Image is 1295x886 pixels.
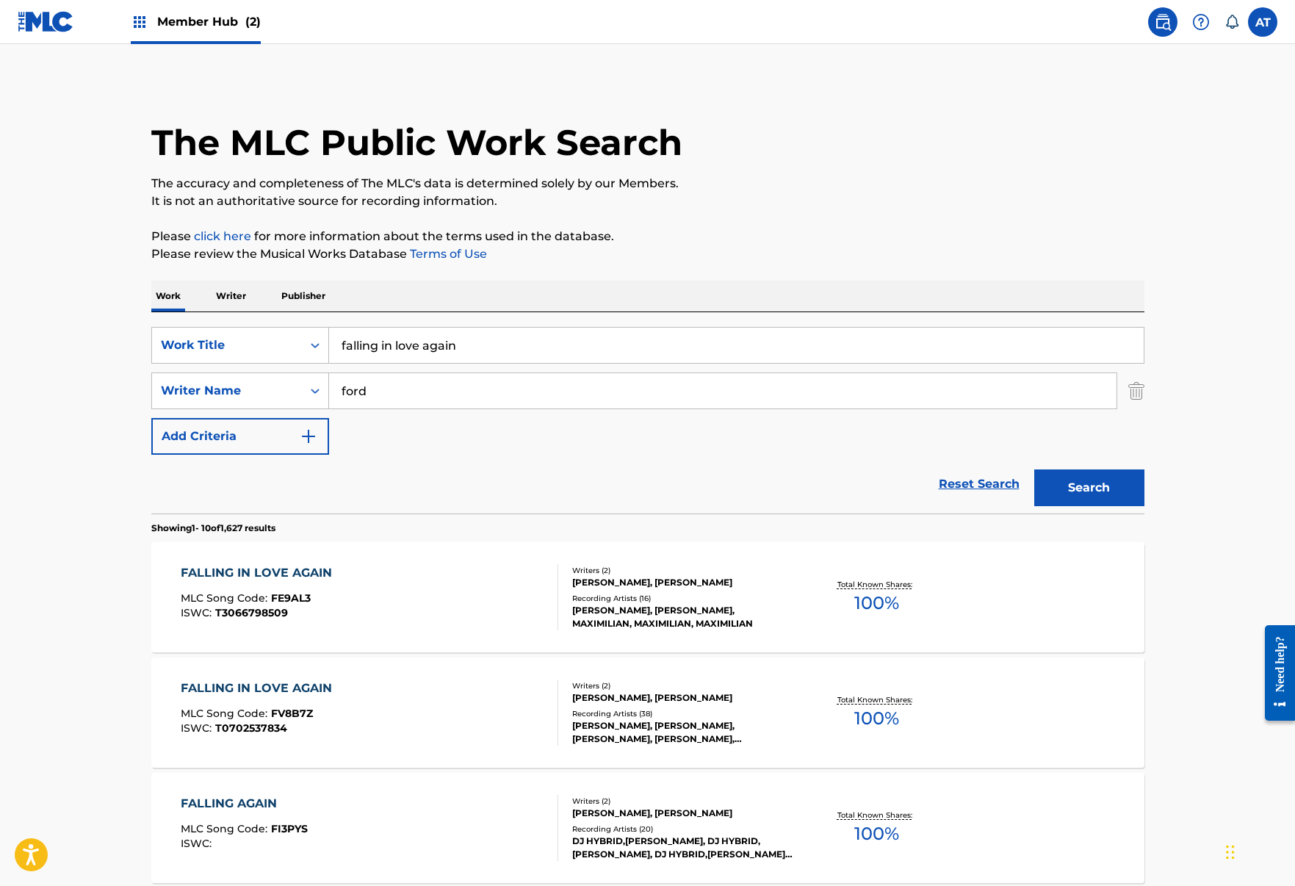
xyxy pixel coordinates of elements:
div: Work Title [161,336,293,354]
iframe: Resource Center [1254,613,1295,732]
div: Recording Artists ( 38 ) [572,708,794,719]
div: Help [1186,7,1216,37]
a: Public Search [1148,7,1177,37]
div: [PERSON_NAME], [PERSON_NAME] [572,576,794,589]
a: click here [194,229,251,243]
span: Member Hub [157,13,261,30]
div: DJ HYBRID,[PERSON_NAME], DJ HYBRID,[PERSON_NAME], DJ HYBRID,[PERSON_NAME], DJ HYBRID AND [PERSON_... [572,835,794,861]
a: Reset Search [931,468,1027,500]
div: Recording Artists ( 20 ) [572,824,794,835]
p: Total Known Shares: [837,579,916,590]
div: Writers ( 2 ) [572,680,794,691]
div: FALLING AGAIN [181,795,308,813]
div: [PERSON_NAME], [PERSON_NAME], MAXIMILIAN, MAXIMILIAN, MAXIMILIAN [572,604,794,630]
span: 100 % [854,590,899,616]
img: help [1192,13,1210,31]
iframe: Chat Widget [1222,815,1295,886]
a: FALLING IN LOVE AGAINMLC Song Code:FE9AL3ISWC:T3066798509Writers (2)[PERSON_NAME], [PERSON_NAME]R... [151,542,1144,652]
a: FALLING IN LOVE AGAINMLC Song Code:FV8B7ZISWC:T0702537834Writers (2)[PERSON_NAME], [PERSON_NAME]R... [151,658,1144,768]
img: 9d2ae6d4665cec9f34b9.svg [300,428,317,445]
span: T0702537834 [215,721,287,735]
div: Writers ( 2 ) [572,796,794,807]
div: [PERSON_NAME], [PERSON_NAME], [PERSON_NAME], [PERSON_NAME], [PERSON_NAME] [572,719,794,746]
button: Search [1034,469,1144,506]
p: Please for more information about the terms used in the database. [151,228,1144,245]
p: Writer [212,281,250,311]
p: Showing 1 - 10 of 1,627 results [151,522,275,535]
a: FALLING AGAINMLC Song Code:FI3PYSISWC:Writers (2)[PERSON_NAME], [PERSON_NAME]Recording Artists (2... [151,773,1144,883]
span: 100 % [854,705,899,732]
div: Writers ( 2 ) [572,565,794,576]
div: Drag [1226,830,1235,874]
p: It is not an authoritative source for recording information. [151,192,1144,210]
form: Search Form [151,327,1144,514]
img: Delete Criterion [1128,372,1144,409]
span: FE9AL3 [271,591,311,605]
div: FALLING IN LOVE AGAIN [181,564,339,582]
span: MLC Song Code : [181,707,271,720]
a: Terms of Use [407,247,487,261]
div: User Menu [1248,7,1277,37]
p: Please review the Musical Works Database [151,245,1144,263]
p: The accuracy and completeness of The MLC's data is determined solely by our Members. [151,175,1144,192]
p: Publisher [277,281,330,311]
p: Work [151,281,185,311]
button: Add Criteria [151,418,329,455]
div: [PERSON_NAME], [PERSON_NAME] [572,807,794,820]
p: Total Known Shares: [837,810,916,821]
span: FI3PYS [271,822,308,835]
div: Recording Artists ( 16 ) [572,593,794,604]
span: (2) [245,15,261,29]
span: ISWC : [181,837,215,850]
div: [PERSON_NAME], [PERSON_NAME] [572,691,794,705]
span: MLC Song Code : [181,822,271,835]
span: ISWC : [181,721,215,735]
span: FV8B7Z [271,707,313,720]
p: Total Known Shares: [837,694,916,705]
span: 100 % [854,821,899,847]
span: T3066798509 [215,606,288,619]
span: ISWC : [181,606,215,619]
div: Notifications [1224,15,1239,29]
div: Writer Name [161,382,293,400]
div: FALLING IN LOVE AGAIN [181,680,339,697]
span: MLC Song Code : [181,591,271,605]
img: MLC Logo [18,11,74,32]
h1: The MLC Public Work Search [151,120,682,165]
img: search [1154,13,1172,31]
img: Top Rightsholders [131,13,148,31]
